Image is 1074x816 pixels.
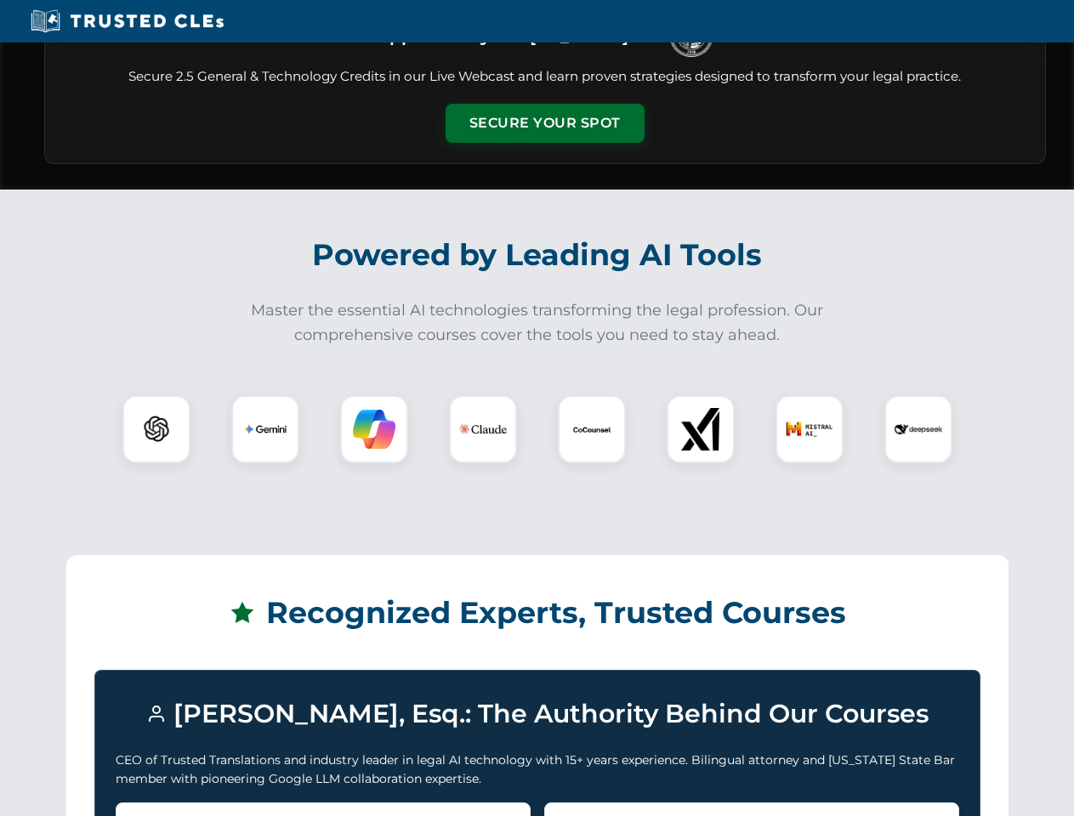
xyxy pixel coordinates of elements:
[132,405,181,454] img: ChatGPT Logo
[231,395,299,463] div: Gemini
[116,691,959,737] h3: [PERSON_NAME], Esq.: The Authority Behind Our Courses
[884,395,952,463] div: DeepSeek
[786,405,833,453] img: Mistral AI Logo
[122,395,190,463] div: ChatGPT
[667,395,735,463] div: xAI
[679,408,722,450] img: xAI Logo
[459,405,507,453] img: Claude Logo
[776,395,844,463] div: Mistral AI
[353,408,395,450] img: Copilot Logo
[895,405,942,453] img: DeepSeek Logo
[94,583,980,643] h2: Recognized Experts, Trusted Courses
[26,8,229,34] img: Trusted CLEs
[571,408,613,450] img: CoCounsel Logo
[66,225,1009,285] h2: Powered by Leading AI Tools
[558,395,626,463] div: CoCounsel
[244,408,287,450] img: Gemini Logo
[240,298,835,348] p: Master the essential AI technologies transforming the legal profession. Our comprehensive courses...
[449,395,517,463] div: Claude
[116,751,959,789] p: CEO of Trusted Translations and industry leader in legal AI technology with 15+ years experience....
[340,395,408,463] div: Copilot
[65,67,1025,87] p: Secure 2.5 General & Technology Credits in our Live Webcast and learn proven strategies designed ...
[446,104,645,143] button: Secure Your Spot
